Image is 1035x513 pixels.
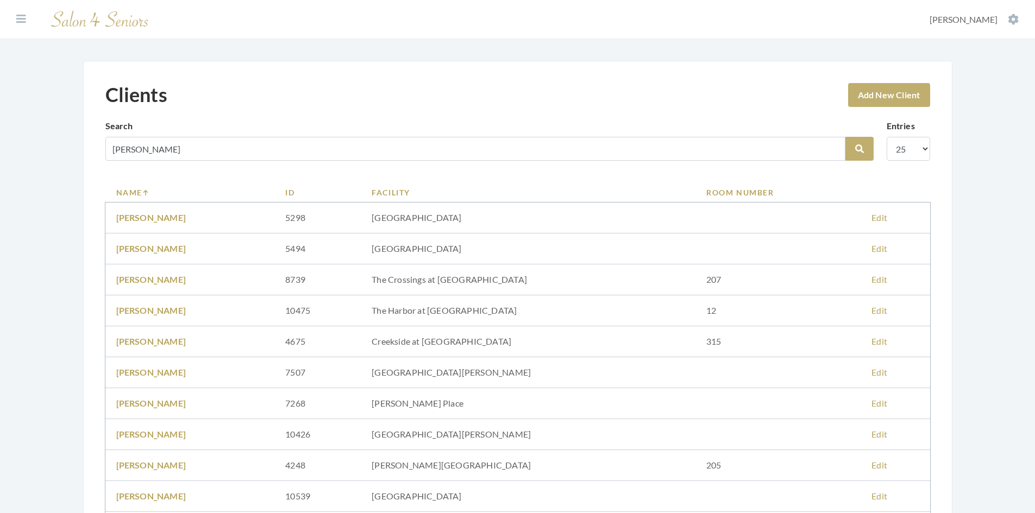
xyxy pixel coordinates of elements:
[116,367,186,377] a: [PERSON_NAME]
[105,137,845,161] input: Search by name, facility or room number
[871,367,887,377] a: Edit
[926,14,1022,26] button: [PERSON_NAME]
[116,429,186,439] a: [PERSON_NAME]
[274,295,361,326] td: 10475
[116,187,264,198] a: Name
[848,83,930,107] a: Add New Client
[116,305,186,315] a: [PERSON_NAME]
[116,212,186,223] a: [PERSON_NAME]
[871,398,887,408] a: Edit
[871,491,887,501] a: Edit
[695,295,861,326] td: 12
[116,398,186,408] a: [PERSON_NAME]
[361,202,695,233] td: [GEOGRAPHIC_DATA]
[105,119,133,132] label: Search
[695,450,861,481] td: 205
[274,388,361,419] td: 7268
[116,336,186,346] a: [PERSON_NAME]
[871,336,887,346] a: Edit
[116,274,186,284] a: [PERSON_NAME]
[695,264,861,295] td: 207
[871,274,887,284] a: Edit
[361,450,695,481] td: [PERSON_NAME][GEOGRAPHIC_DATA]
[361,419,695,450] td: [GEOGRAPHIC_DATA][PERSON_NAME]
[361,295,695,326] td: The Harbor at [GEOGRAPHIC_DATA]
[361,264,695,295] td: The Crossings at [GEOGRAPHIC_DATA]
[361,481,695,512] td: [GEOGRAPHIC_DATA]
[274,481,361,512] td: 10539
[116,460,186,470] a: [PERSON_NAME]
[274,357,361,388] td: 7507
[116,491,186,501] a: [PERSON_NAME]
[274,202,361,233] td: 5298
[46,7,154,32] img: Salon 4 Seniors
[361,388,695,419] td: [PERSON_NAME] Place
[274,326,361,357] td: 4675
[871,305,887,315] a: Edit
[116,243,186,254] a: [PERSON_NAME]
[871,429,887,439] a: Edit
[706,187,850,198] a: Room Number
[361,326,695,357] td: Creekside at [GEOGRAPHIC_DATA]
[105,83,167,106] h1: Clients
[361,357,695,388] td: [GEOGRAPHIC_DATA][PERSON_NAME]
[274,450,361,481] td: 4248
[930,14,998,24] span: [PERSON_NAME]
[887,119,915,132] label: Entries
[361,233,695,264] td: [GEOGRAPHIC_DATA]
[695,326,861,357] td: 315
[274,419,361,450] td: 10426
[372,187,685,198] a: Facility
[285,187,350,198] a: ID
[871,243,887,254] a: Edit
[871,212,887,223] a: Edit
[274,233,361,264] td: 5494
[274,264,361,295] td: 8739
[871,460,887,470] a: Edit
